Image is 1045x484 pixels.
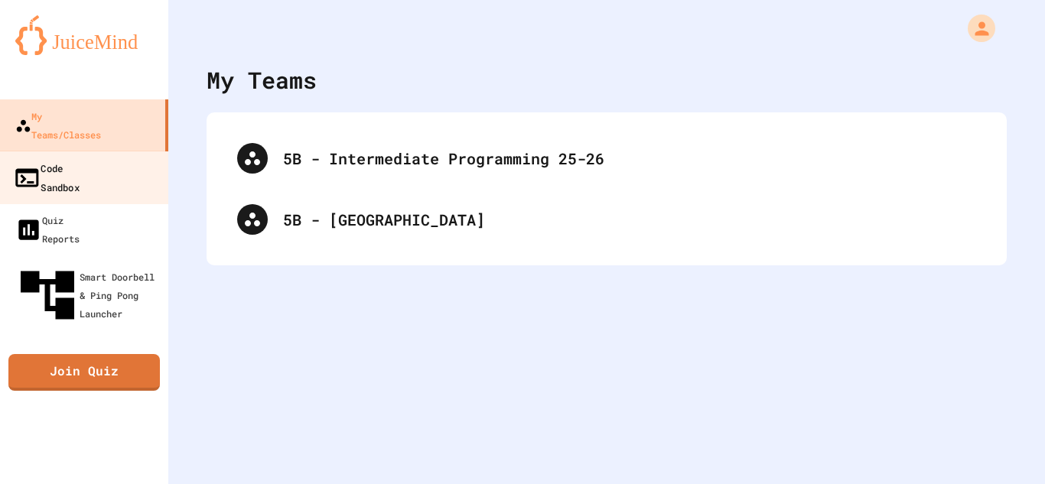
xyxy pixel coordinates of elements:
[8,354,160,391] a: Join Quiz
[15,263,162,327] div: Smart Doorbell & Ping Pong Launcher
[15,107,101,144] div: My Teams/Classes
[15,211,80,248] div: Quiz Reports
[222,128,991,189] div: 5B - Intermediate Programming 25-26
[952,11,999,46] div: My Account
[283,147,976,170] div: 5B - Intermediate Programming 25-26
[207,63,317,97] div: My Teams
[15,15,153,55] img: logo-orange.svg
[222,189,991,250] div: 5B - [GEOGRAPHIC_DATA]
[13,158,80,196] div: Code Sandbox
[283,208,976,231] div: 5B - [GEOGRAPHIC_DATA]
